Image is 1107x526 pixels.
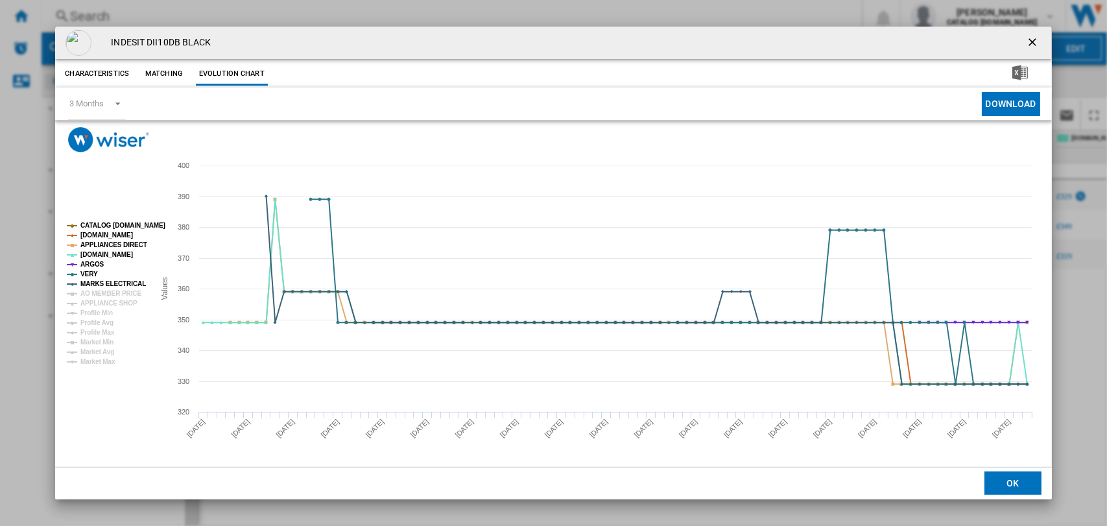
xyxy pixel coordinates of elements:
[275,418,296,439] tspan: [DATE]
[633,418,654,439] tspan: [DATE]
[454,418,475,439] tspan: [DATE]
[80,309,113,317] tspan: Profile Min
[992,62,1049,86] button: Download in Excel
[901,418,923,439] tspan: [DATE]
[80,319,113,326] tspan: Profile Avg
[80,251,133,258] tspan: [DOMAIN_NAME]
[178,254,189,262] tspan: 370
[161,277,170,300] tspan: Values
[409,418,431,439] tspan: [DATE]
[62,62,132,86] button: Characteristics
[1026,36,1042,51] ng-md-icon: getI18NText('BUTTONS.CLOSE_DIALOG')
[588,418,610,439] tspan: [DATE]
[80,222,165,229] tspan: CATALOG [DOMAIN_NAME]
[136,62,193,86] button: Matching
[185,418,207,439] tspan: [DATE]
[946,418,968,439] tspan: [DATE]
[984,472,1042,495] button: OK
[857,418,878,439] tspan: [DATE]
[69,99,103,108] div: 3 Months
[982,92,1040,116] button: Download
[178,377,189,385] tspan: 330
[178,408,189,416] tspan: 320
[767,418,789,439] tspan: [DATE]
[1021,30,1047,56] button: getI18NText('BUTTONS.CLOSE_DIALOG')
[80,280,146,287] tspan: MARKS ELECTRICAL
[812,418,833,439] tspan: [DATE]
[80,300,137,307] tspan: APPLIANCE SHOP
[678,418,699,439] tspan: [DATE]
[1012,65,1028,80] img: excel-24x24.png
[68,127,149,152] img: logo_wiser_300x94.png
[80,290,141,297] tspan: AO MEMBER PRICE
[80,329,115,336] tspan: Profile Max
[543,418,565,439] tspan: [DATE]
[80,270,98,278] tspan: VERY
[178,285,189,293] tspan: 360
[364,418,386,439] tspan: [DATE]
[178,223,189,231] tspan: 380
[55,27,1051,499] md-dialog: Product popup
[991,418,1012,439] tspan: [DATE]
[104,36,211,49] h4: INDESIT DII10DB BLACK
[722,418,744,439] tspan: [DATE]
[178,346,189,354] tspan: 340
[178,193,189,200] tspan: 390
[80,241,147,248] tspan: APPLIANCES DIRECT
[80,348,114,355] tspan: Market Avg
[196,62,268,86] button: Evolution chart
[178,161,189,169] tspan: 400
[65,30,91,56] img: empty.gif
[80,261,104,268] tspan: ARGOS
[230,418,252,439] tspan: [DATE]
[178,316,189,324] tspan: 350
[80,358,115,365] tspan: Market Max
[80,232,133,239] tspan: [DOMAIN_NAME]
[320,418,341,439] tspan: [DATE]
[499,418,520,439] tspan: [DATE]
[80,339,113,346] tspan: Market Min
